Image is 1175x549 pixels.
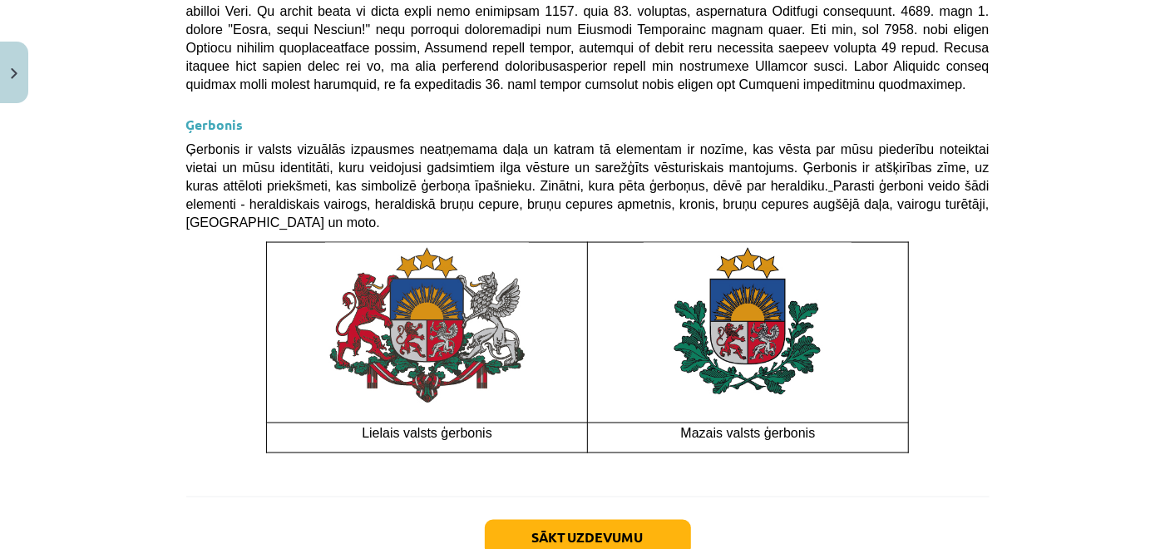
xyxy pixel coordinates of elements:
[325,243,529,408] img: A colorful emblem with lions and a shield Description automatically generated
[11,68,17,79] img: icon-close-lesson-0947bae3869378f0d4975bcd49f059093ad1ed9edebbc8119c70593378902aed.svg
[362,426,492,440] span: Lielais valsts ģerbonis
[644,243,852,411] img: Latvijas valsts ģerbonis
[186,116,244,133] strong: Ģerbonis
[186,142,990,230] span: Ģerbonis ir valsts vizuālās izpausmes neatņemama daļa un katram tā elementam ir nozīme, kas vēsta...
[681,426,816,440] span: Mazais valsts ģerbonis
